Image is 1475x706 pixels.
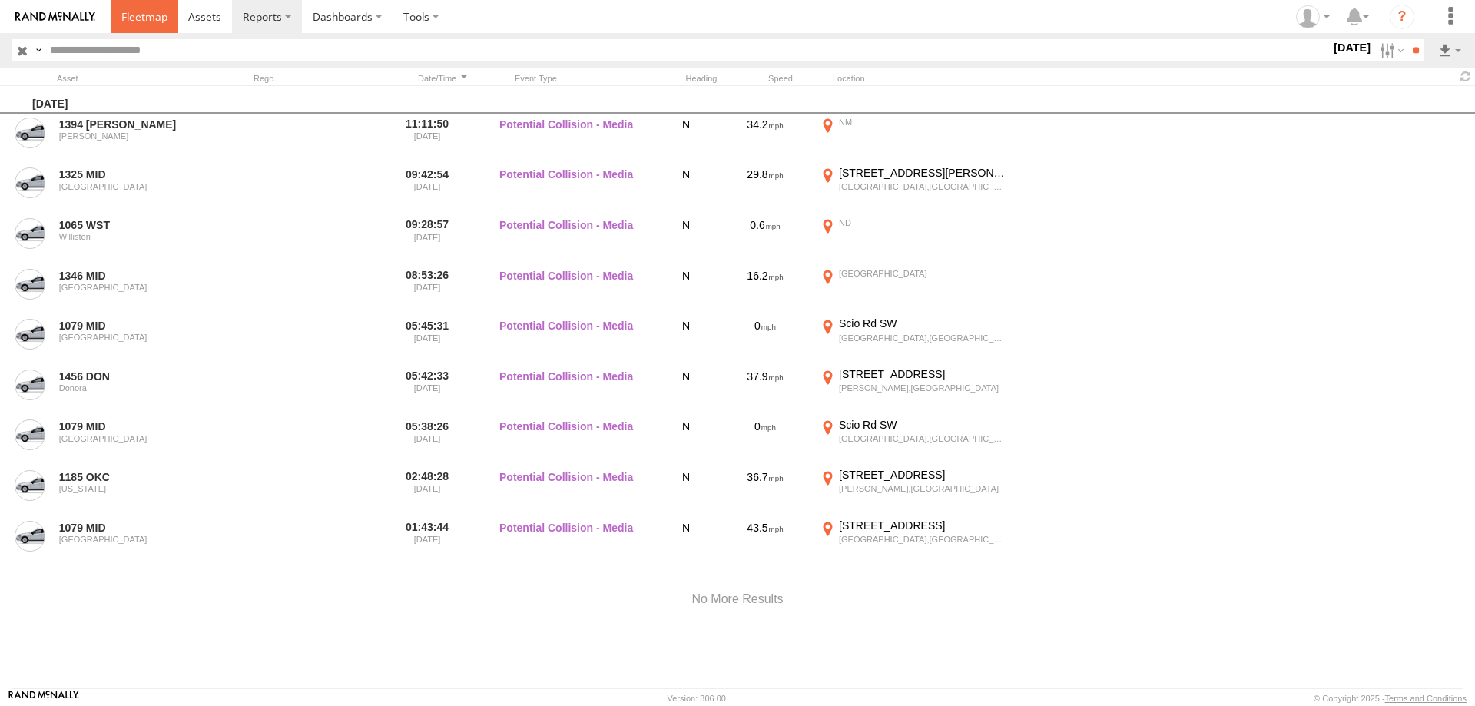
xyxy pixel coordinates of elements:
[59,484,208,493] div: [US_STATE]
[499,267,653,314] label: Potential Collision - Media
[499,115,653,163] label: Potential Collision - Media
[32,39,45,61] label: Search Query
[59,535,208,544] div: [GEOGRAPHIC_DATA]
[59,269,208,283] a: 1346 MID
[59,232,208,241] div: Williston
[839,166,1007,180] div: [STREET_ADDRESS][PERSON_NAME]
[719,166,811,214] div: 29.8
[59,167,208,181] a: 1325 MID
[398,317,456,364] label: 05:45:31 [DATE]
[398,216,456,264] label: 09:28:57 [DATE]
[839,117,1007,128] div: NM
[659,216,713,264] div: N
[839,317,1007,330] div: Scio Rd SW
[8,691,79,706] a: Visit our Website
[839,483,1007,494] div: [PERSON_NAME],[GEOGRAPHIC_DATA]
[659,166,713,214] div: N
[839,268,1007,279] div: [GEOGRAPHIC_DATA]
[413,73,472,84] div: Click to Sort
[59,218,208,232] a: 1065 WST
[1331,39,1374,56] label: [DATE]
[1291,5,1335,28] div: Randy Yohe
[719,317,811,364] div: 0
[398,367,456,415] label: 05:42:33 [DATE]
[839,468,1007,482] div: [STREET_ADDRESS]
[719,519,811,566] div: 43.5
[839,333,1007,343] div: [GEOGRAPHIC_DATA],[GEOGRAPHIC_DATA]
[668,694,726,703] div: Version: 306.00
[499,216,653,264] label: Potential Collision - Media
[817,418,1009,466] label: Click to View Event Location
[839,534,1007,545] div: [GEOGRAPHIC_DATA],[GEOGRAPHIC_DATA]
[839,217,1007,228] div: ND
[817,115,1009,163] label: Click to View Event Location
[398,267,456,314] label: 08:53:26 [DATE]
[659,115,713,163] div: N
[59,470,208,484] a: 1185 OKC
[719,115,811,163] div: 34.2
[839,433,1007,444] div: [GEOGRAPHIC_DATA],[GEOGRAPHIC_DATA]
[1457,69,1475,84] span: Refresh
[59,182,208,191] div: [GEOGRAPHIC_DATA]
[1374,39,1407,61] label: Search Filter Options
[499,418,653,466] label: Potential Collision - Media
[499,367,653,415] label: Potential Collision - Media
[719,367,811,415] div: 37.9
[817,267,1009,314] label: Click to View Event Location
[659,317,713,364] div: N
[1314,694,1467,703] div: © Copyright 2025 -
[659,367,713,415] div: N
[59,131,208,141] div: [PERSON_NAME]
[817,519,1009,566] label: Click to View Event Location
[59,319,208,333] a: 1079 MID
[839,181,1007,192] div: [GEOGRAPHIC_DATA],[GEOGRAPHIC_DATA]
[499,317,653,364] label: Potential Collision - Media
[15,12,95,22] img: rand-logo.svg
[1385,694,1467,703] a: Terms and Conditions
[499,519,653,566] label: Potential Collision - Media
[817,367,1009,415] label: Click to View Event Location
[59,419,208,433] a: 1079 MID
[59,521,208,535] a: 1079 MID
[719,468,811,515] div: 36.7
[398,115,456,163] label: 11:11:50 [DATE]
[659,519,713,566] div: N
[719,267,811,314] div: 16.2
[839,383,1007,393] div: [PERSON_NAME],[GEOGRAPHIC_DATA]
[59,118,208,131] a: 1394 [PERSON_NAME]
[659,418,713,466] div: N
[59,434,208,443] div: [GEOGRAPHIC_DATA]
[499,166,653,214] label: Potential Collision - Media
[499,468,653,515] label: Potential Collision - Media
[839,367,1007,381] div: [STREET_ADDRESS]
[659,267,713,314] div: N
[398,418,456,466] label: 05:38:26 [DATE]
[817,468,1009,515] label: Click to View Event Location
[1390,5,1414,29] i: ?
[59,370,208,383] a: 1456 DON
[59,383,208,393] div: Donora
[59,333,208,342] div: [GEOGRAPHIC_DATA]
[839,519,1007,532] div: [STREET_ADDRESS]
[398,519,456,566] label: 01:43:44 [DATE]
[817,317,1009,364] label: Click to View Event Location
[839,418,1007,432] div: Scio Rd SW
[398,166,456,214] label: 09:42:54 [DATE]
[659,468,713,515] div: N
[817,216,1009,264] label: Click to View Event Location
[398,468,456,515] label: 02:48:28 [DATE]
[59,283,208,292] div: [GEOGRAPHIC_DATA]
[817,166,1009,214] label: Click to View Event Location
[719,216,811,264] div: 0.6
[719,418,811,466] div: 0
[1437,39,1463,61] label: Export results as...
